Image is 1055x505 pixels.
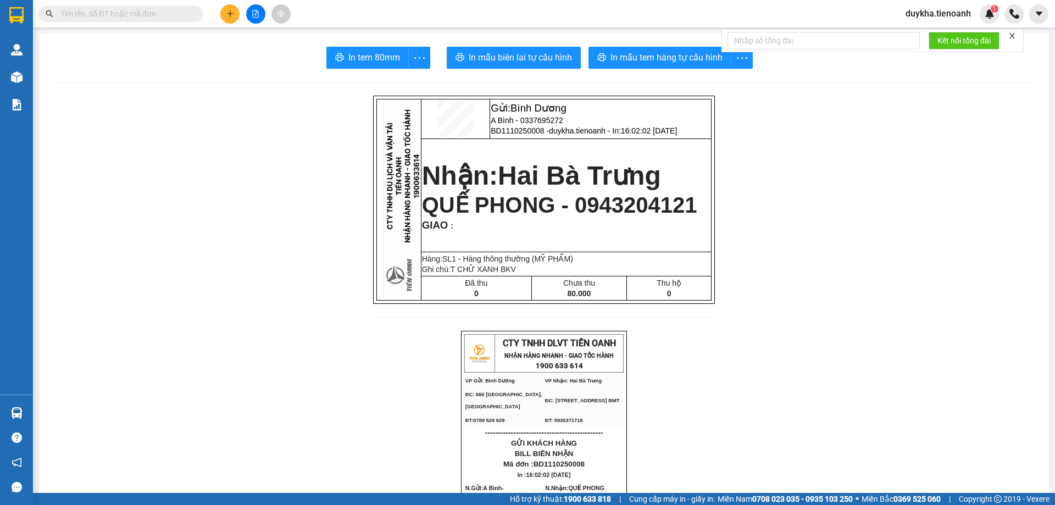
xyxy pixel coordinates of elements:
[862,493,941,505] span: Miền Bắc
[929,32,1000,49] button: Kết nối tổng đài
[226,10,234,18] span: plus
[483,485,502,491] span: A Bình
[994,495,1002,503] span: copyright
[504,352,614,359] strong: NHẬN HÀNG NHANH - GIAO TỐC HÀNH
[465,418,505,423] span: ĐT:0789 629 629
[991,5,998,13] sup: 1
[491,126,677,135] span: BD1110250008 -
[46,10,53,18] span: search
[11,71,23,83] img: warehouse-icon
[718,493,853,505] span: Miền Nam
[534,460,585,468] span: BD1110250008
[588,47,731,69] button: printerIn mẫu tem hàng tự cấu hình
[510,493,611,505] span: Hỗ trợ kỹ thuật:
[465,378,515,384] span: VP Gửi: Bình Dương
[1034,9,1044,19] span: caret-down
[447,47,581,69] button: printerIn mẫu biên lai tự cấu hình
[518,471,571,478] span: In :
[422,219,448,231] span: GIAO
[491,102,567,114] span: Gửi:
[597,53,606,63] span: printer
[335,53,344,63] span: printer
[731,51,752,65] span: more
[465,340,493,367] img: logo
[985,9,995,19] img: icon-new-feature
[511,439,577,447] span: GỬI KHÁCH HÀNG
[1009,9,1019,19] img: phone-icon
[667,289,671,298] span: 0
[220,4,240,24] button: plus
[937,35,991,47] span: Kết nối tổng đài
[246,4,265,24] button: file-add
[1008,32,1016,40] span: close
[893,495,941,503] strong: 0369 525 060
[503,338,616,348] span: CTY TNHH DLVT TIẾN OANH
[474,289,479,298] span: 0
[621,126,677,135] span: 16:02:02 [DATE]
[422,193,697,217] span: QUẾ PHONG - 0943204121
[731,47,753,69] button: more
[11,99,23,110] img: solution-icon
[277,10,285,18] span: aim
[526,471,571,478] span: 16:02:02 [DATE]
[465,279,487,287] span: Đã thu
[485,428,603,437] span: ----------------------------------------------
[564,495,611,503] strong: 1900 633 818
[12,432,22,443] span: question-circle
[549,126,677,135] span: duykha.tienoanh - In:
[619,493,621,505] span: |
[451,265,516,274] span: T CHỮ XANH BKV
[657,279,681,287] span: Thu hộ
[271,4,291,24] button: aim
[422,265,516,274] span: Ghi chú:
[545,485,604,503] span: N.Nhận:
[545,485,604,503] span: QUẾ PHONG -
[503,460,585,468] span: Mã đơn :
[545,418,583,423] span: ĐT: 0935371718
[469,51,572,64] span: In mẫu biên lai tự cấu hình
[856,497,859,501] span: ⚪️
[326,47,409,69] button: printerIn tem 80mm
[545,398,620,403] span: ĐC: [STREET_ADDRESS] BMT
[408,47,430,69] button: more
[12,457,22,468] span: notification
[897,7,980,20] span: duykha.tienoanh
[728,32,920,49] input: Nhập số tổng đài
[12,482,22,492] span: message
[491,116,563,125] span: A Bình - 0337695272
[11,44,23,56] img: warehouse-icon
[11,407,23,419] img: warehouse-icon
[456,53,464,63] span: printer
[545,378,602,384] span: VP Nhận: Hai Bà Trưng
[992,5,996,13] span: 1
[252,10,259,18] span: file-add
[409,51,430,65] span: more
[1029,4,1048,24] button: caret-down
[629,493,715,505] span: Cung cấp máy in - giấy in:
[348,51,400,64] span: In tem 80mm
[610,51,723,64] span: In mẫu tem hàng tự cấu hình
[448,221,453,230] span: :
[452,254,573,263] span: 1 - Hàng thông thường (MỸ PHẨM)
[465,485,520,503] span: N.Gửi:
[60,8,190,20] input: Tìm tên, số ĐT hoặc mã đơn
[752,495,853,503] strong: 0708 023 035 - 0935 103 250
[9,7,24,24] img: logo-vxr
[515,449,574,458] span: BILL BIÊN NHẬN
[422,161,661,190] strong: Nhận:
[465,392,542,409] span: ĐC: 660 [GEOGRAPHIC_DATA], [GEOGRAPHIC_DATA]
[536,362,583,370] strong: 1900 633 614
[510,102,567,114] span: Bình Dương
[498,161,661,190] span: Hai Bà Trưng
[422,254,573,263] span: Hàng:SL
[949,493,951,505] span: |
[568,289,591,298] span: 80.000
[563,279,595,287] span: Chưa thu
